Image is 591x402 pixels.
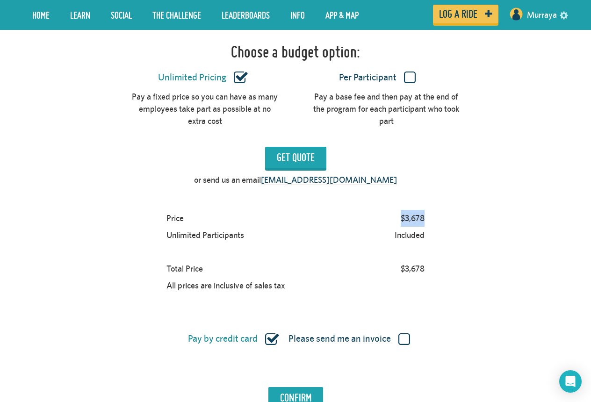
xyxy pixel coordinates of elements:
[396,260,429,277] div: $3,678
[162,227,248,244] div: Unlimited Participants
[145,3,208,27] a: The Challenge
[509,7,524,22] img: User profile image
[439,10,477,18] span: Log a ride
[162,210,188,227] div: Price
[162,277,289,294] div: All prices are inclusive of sales tax
[131,91,279,127] div: Pay a fixed price so you can have as many employees take part as possible at no extra cost
[390,227,429,244] div: Included
[104,3,139,27] a: Social
[527,4,557,26] a: Murraya
[129,72,277,84] label: Unlimited Pricing
[63,3,97,27] a: LEARN
[318,3,366,27] a: App & Map
[312,91,460,127] div: Pay a base fee and then pay at the end of the program for each participant who took part
[188,333,279,345] label: Pay by credit card
[288,333,410,345] label: Please send me an invoice
[396,210,429,227] div: $3,678
[231,43,360,61] h1: Choose a budget option:
[265,147,326,168] input: Get Quote
[215,3,277,27] a: Leaderboards
[559,370,582,393] div: Open Intercom Messenger
[25,3,57,27] a: Home
[194,174,397,186] p: or send us an email
[162,260,207,277] div: Total Price
[433,5,498,23] a: Log a ride
[303,72,451,84] label: Per Participant
[560,10,568,19] a: settings drop down toggle
[261,175,397,185] a: [EMAIL_ADDRESS][DOMAIN_NAME]
[283,3,312,27] a: Info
